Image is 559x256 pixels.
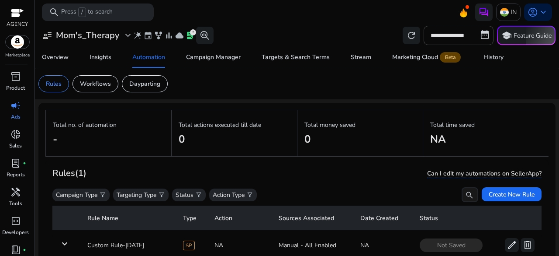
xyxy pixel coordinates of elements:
p: Status [176,190,193,200]
div: Insights [90,54,111,60]
p: Developers [2,228,29,236]
th: Action [207,206,271,230]
span: user_attributes [42,30,52,41]
p: Ads [11,113,21,121]
p: Press to search [61,7,113,17]
span: code_blocks [10,216,21,226]
p: Sales [9,142,22,150]
span: expand_more [123,30,133,41]
span: cloud [175,31,184,40]
span: search [49,7,59,18]
p: Marketplace [5,52,30,59]
h2: - [53,133,164,146]
h3: Mom's_Therapy [56,30,119,41]
span: search_insights [200,30,210,41]
p: Feature Guide [514,32,552,40]
button: delete [521,238,535,252]
div: 2 [190,29,196,35]
p: IN [511,4,517,20]
p: Action Type [213,190,245,200]
p: Total time saved [430,120,542,130]
span: delete [522,240,533,250]
span: wand_stars [133,31,142,40]
p: Total actions executed till date [179,120,290,130]
div: Manual - All Enabled [279,241,346,250]
span: lab_profile [186,31,194,40]
span: refresh [406,30,417,41]
p: Campaign Type [56,190,97,200]
div: History [483,54,504,60]
p: Rules [46,79,62,88]
span: Create New Rule [489,190,535,199]
span: Beta [440,52,461,63]
div: Campaign Manager [186,54,241,60]
button: Create New Rule [482,187,542,201]
span: edit [507,240,517,250]
span: account_circle [528,7,538,18]
p: Product [6,84,25,92]
h2: NA [430,133,542,146]
span: filter_alt [99,191,106,198]
span: SP [183,241,195,250]
img: in.svg [500,8,509,17]
th: Status [413,206,542,230]
p: Reports [7,171,25,179]
span: filter_alt [158,191,165,198]
span: family_history [154,31,163,40]
span: filter_alt [195,191,202,198]
span: school [501,30,512,41]
span: fiber_manual_record [23,248,26,252]
div: Overview [42,54,69,60]
span: campaign [10,100,21,111]
div: Marketing Cloud [392,54,462,61]
span: bar_chart [165,31,173,40]
span: book_4 [10,245,21,255]
h2: 0 [304,133,416,146]
h3: Rules (1) [52,168,86,179]
button: schoolFeature Guide [497,26,556,45]
span: handyman [10,187,21,197]
span: Can I edit my automations on SellerApp? [427,169,542,178]
button: search_insights [196,27,214,44]
p: Total money saved [304,120,416,130]
button: edit [505,238,519,252]
span: keyboard_arrow_down [538,7,549,18]
span: Not Saved [420,238,483,252]
th: Sources Associated [272,206,353,230]
p: Total no. of automation [53,120,164,130]
th: Rule Name [80,206,176,230]
p: Dayparting [129,79,160,88]
button: refresh [403,27,420,44]
span: event [144,31,152,40]
span: search [465,191,474,200]
span: filter_alt [246,191,253,198]
div: Automation [132,54,165,60]
span: / [78,7,86,17]
p: Targeting Type [117,190,156,200]
mat-icon: keyboard_arrow_down [59,238,70,249]
th: Type [176,206,207,230]
span: donut_small [10,129,21,140]
p: Workflows [80,79,111,88]
span: inventory_2 [10,71,21,82]
th: Date Created [353,206,413,230]
div: Stream [351,54,371,60]
p: Tools [9,200,22,207]
span: lab_profile [10,158,21,168]
div: Targets & Search Terms [262,54,330,60]
span: fiber_manual_record [23,161,26,165]
p: AGENCY [7,20,28,28]
img: amazon.svg [6,35,29,49]
h2: 0 [179,133,290,146]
